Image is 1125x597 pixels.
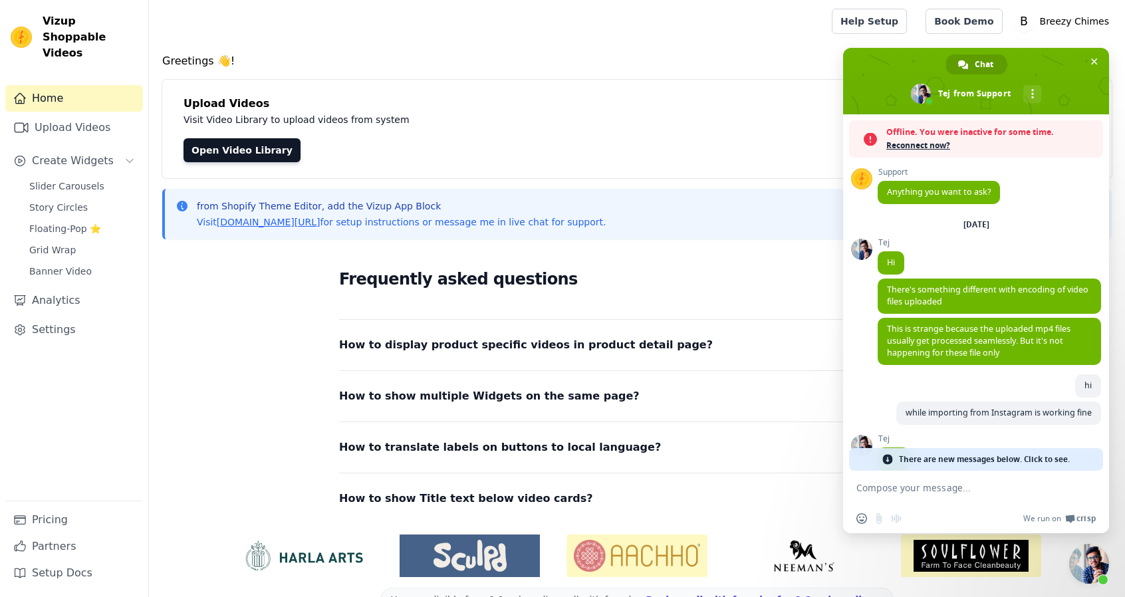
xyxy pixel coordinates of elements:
[43,13,138,61] span: Vizup Shoppable Videos
[29,265,92,278] span: Banner Video
[184,112,779,128] p: Visit Video Library to upload videos from system
[5,85,143,112] a: Home
[946,55,1007,74] div: Chat
[5,316,143,343] a: Settings
[1076,513,1096,524] span: Crisp
[339,336,935,354] button: How to display product specific videos in product detail page?
[197,215,606,229] p: Visit for setup instructions or message me in live chat for support.
[197,199,606,213] p: from Shopify Theme Editor, add the Vizup App Block
[1069,544,1109,584] div: Close chat
[233,540,373,572] img: HarlaArts
[400,540,540,572] img: Sculpd US
[5,114,143,141] a: Upload Videos
[886,139,1096,152] span: Reconnect now?
[1020,15,1028,28] text: B
[886,126,1096,139] span: Offline. You were inactive for some time.
[1013,9,1114,33] button: B Breezy Chimes
[963,221,989,229] div: [DATE]
[1023,513,1061,524] span: We run on
[887,284,1088,307] span: There's something different with encoding of video files uploaded
[5,507,143,533] a: Pricing
[339,387,640,406] span: How to show multiple Widgets on the same page?
[1023,513,1096,524] a: We run onCrisp
[339,489,593,508] span: How to show Title text below video cards?
[887,186,991,197] span: Anything you want to ask?
[184,138,301,162] a: Open Video Library
[21,198,143,217] a: Story Circles
[878,434,910,443] span: Tej
[5,533,143,560] a: Partners
[162,53,1112,69] h4: Greetings 👋!
[566,535,707,577] img: Aachho
[1023,85,1041,103] div: More channels
[5,560,143,586] a: Setup Docs
[21,262,143,281] a: Banner Video
[29,222,101,235] span: Floating-Pop ⭐
[339,336,713,354] span: How to display product specific videos in product detail page?
[29,201,88,214] span: Story Circles
[832,9,907,34] a: Help Setup
[339,438,935,457] button: How to translate labels on buttons to local language?
[1087,55,1101,68] span: Close chat
[5,148,143,174] button: Create Widgets
[906,407,1092,418] span: while importing from Instagram is working fine
[878,238,904,247] span: Tej
[975,55,993,74] span: Chat
[32,153,114,169] span: Create Widgets
[339,387,935,406] button: How to show multiple Widgets on the same page?
[217,217,320,227] a: [DOMAIN_NAME][URL]
[5,287,143,314] a: Analytics
[339,438,661,457] span: How to translate labels on buttons to local language?
[856,513,867,524] span: Insert an emoji
[29,179,104,193] span: Slider Carousels
[901,535,1041,577] img: Soulflower
[734,540,874,572] img: Neeman's
[21,241,143,259] a: Grid Wrap
[21,219,143,238] a: Floating-Pop ⭐
[29,243,76,257] span: Grid Wrap
[339,266,935,293] h2: Frequently asked questions
[1035,9,1114,33] p: Breezy Chimes
[339,489,935,508] button: How to show Title text below video cards?
[878,168,1000,177] span: Support
[887,323,1070,358] span: This is strange because the uploaded mp4 files usually get processed seamlessly. But it's not hap...
[184,96,1090,112] h4: Upload Videos
[856,482,1066,494] textarea: Compose your message...
[11,27,32,48] img: Vizup
[887,257,895,268] span: Hi
[1084,380,1092,391] span: hi
[899,448,1070,471] span: There are new messages below. Click to see.
[926,9,1002,34] a: Book Demo
[21,177,143,195] a: Slider Carousels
